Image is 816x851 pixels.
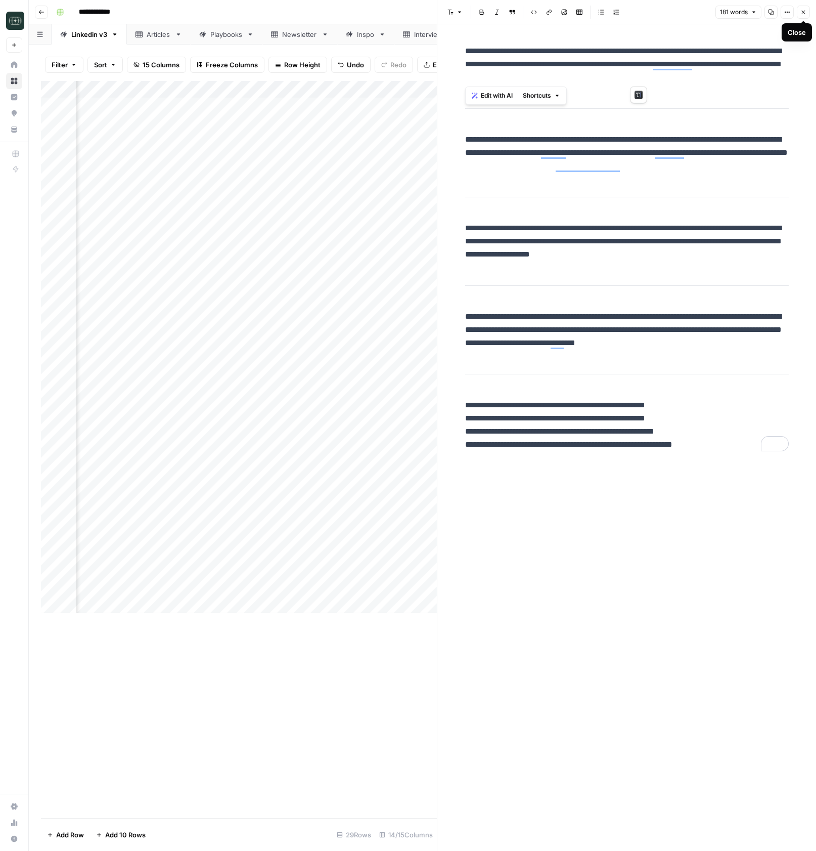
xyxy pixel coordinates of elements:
[6,121,22,138] a: Your Data
[459,40,795,455] div: To enrich screen reader interactions, please activate Accessibility in Grammarly extension settings
[45,57,83,73] button: Filter
[262,24,337,45] a: Newsletter
[347,60,364,70] span: Undo
[94,60,107,70] span: Sort
[41,827,90,843] button: Add Row
[720,8,748,17] span: 181 words
[6,57,22,73] a: Home
[394,24,492,45] a: Interview -> Briefs
[52,24,127,45] a: Linkedin v3
[6,815,22,831] a: Usage
[333,827,375,843] div: 29 Rows
[52,60,68,70] span: Filter
[105,830,146,840] span: Add 10 Rows
[417,57,475,73] button: Export CSV
[6,89,22,105] a: Insights
[56,830,84,840] span: Add Row
[414,29,472,39] div: Interview -> Briefs
[519,89,564,102] button: Shortcuts
[6,798,22,815] a: Settings
[523,91,551,100] span: Shortcuts
[143,60,179,70] span: 15 Columns
[191,24,262,45] a: Playbooks
[6,73,22,89] a: Browse
[481,91,513,100] span: Edit with AI
[331,57,371,73] button: Undo
[6,831,22,847] button: Help + Support
[357,29,375,39] div: Inspo
[468,89,517,102] button: Edit with AI
[715,6,761,19] button: 181 words
[337,24,394,45] a: Inspo
[268,57,327,73] button: Row Height
[375,827,437,843] div: 14/15 Columns
[6,105,22,121] a: Opportunities
[206,60,258,70] span: Freeze Columns
[71,29,107,39] div: Linkedin v3
[190,57,264,73] button: Freeze Columns
[282,29,318,39] div: Newsletter
[90,827,152,843] button: Add 10 Rows
[390,60,406,70] span: Redo
[147,29,171,39] div: Articles
[127,24,191,45] a: Articles
[6,8,22,33] button: Workspace: Catalyst
[127,57,186,73] button: 15 Columns
[210,29,243,39] div: Playbooks
[375,57,413,73] button: Redo
[788,27,806,37] div: Close
[284,60,321,70] span: Row Height
[87,57,123,73] button: Sort
[6,12,24,30] img: Catalyst Logo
